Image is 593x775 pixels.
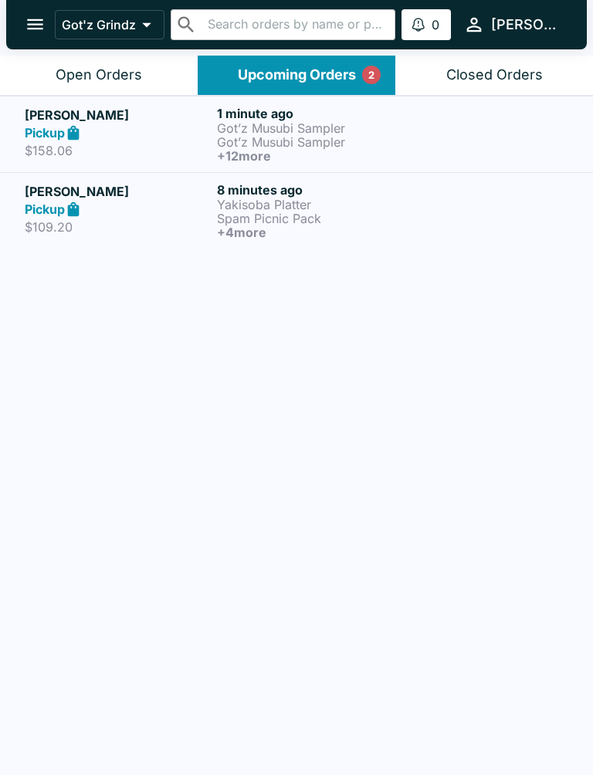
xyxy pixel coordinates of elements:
h5: [PERSON_NAME] [25,182,211,201]
h6: 1 minute ago [217,106,403,121]
strong: Pickup [25,125,65,140]
h6: 8 minutes ago [217,182,403,198]
div: Closed Orders [446,66,543,84]
p: Got’z Musubi Sampler [217,135,403,149]
input: Search orders by name or phone number [203,14,389,36]
h5: [PERSON_NAME] [25,106,211,124]
h6: + 12 more [217,149,403,163]
h6: + 4 more [217,225,403,239]
button: open drawer [15,5,55,44]
p: Got’z Musubi Sampler [217,121,403,135]
p: Got'z Grindz [62,17,136,32]
p: $109.20 [25,219,211,235]
div: Open Orders [56,66,142,84]
div: Upcoming Orders [238,66,356,84]
p: 0 [432,17,439,32]
div: [PERSON_NAME] [491,15,562,34]
strong: Pickup [25,201,65,217]
button: [PERSON_NAME] [457,8,568,41]
p: Yakisoba Platter [217,198,403,212]
p: Spam Picnic Pack [217,212,403,225]
p: 2 [368,67,374,83]
button: Got'z Grindz [55,10,164,39]
p: $158.06 [25,143,211,158]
